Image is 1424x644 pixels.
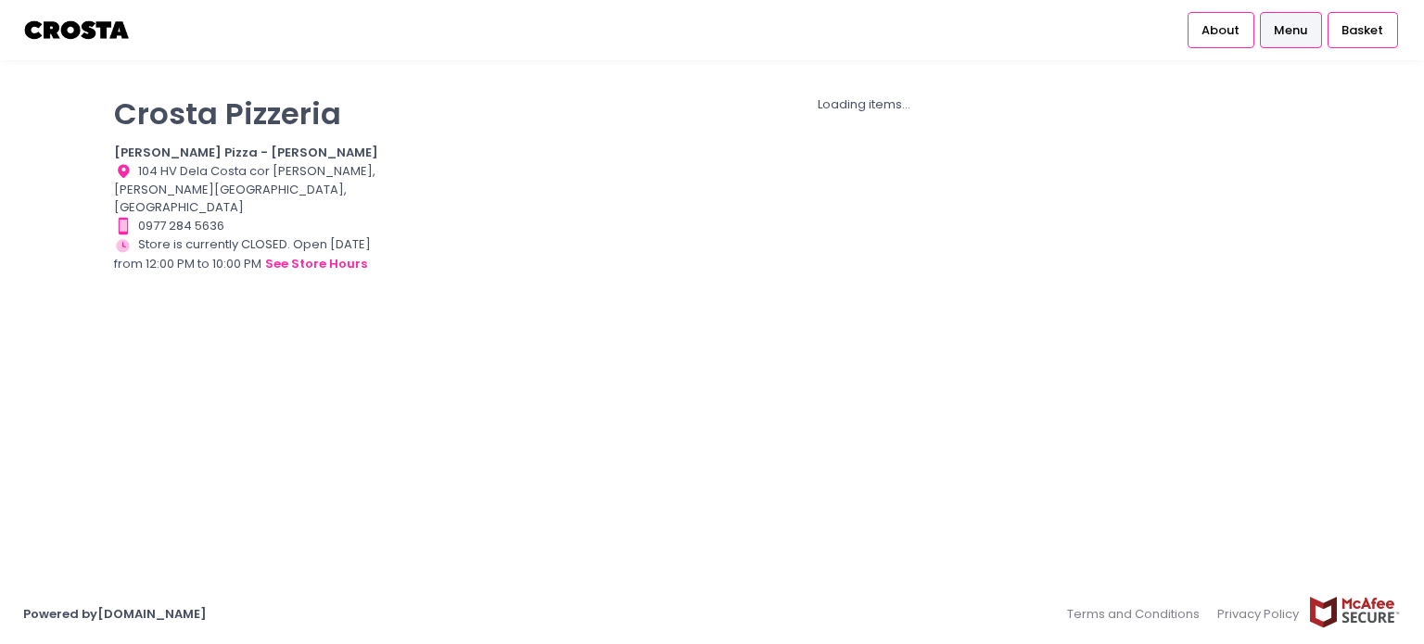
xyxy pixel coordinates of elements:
[1201,21,1240,40] span: About
[1274,21,1307,40] span: Menu
[114,162,396,217] div: 104 HV Dela Costa cor [PERSON_NAME], [PERSON_NAME][GEOGRAPHIC_DATA], [GEOGRAPHIC_DATA]
[1260,12,1322,47] a: Menu
[1341,21,1383,40] span: Basket
[23,14,132,46] img: logo
[1067,596,1209,632] a: Terms and Conditions
[23,605,207,623] a: Powered by[DOMAIN_NAME]
[114,144,378,161] b: [PERSON_NAME] Pizza - [PERSON_NAME]
[114,235,396,274] div: Store is currently CLOSED. Open [DATE] from 12:00 PM to 10:00 PM
[1308,596,1401,628] img: mcafee-secure
[1188,12,1254,47] a: About
[114,95,396,132] p: Crosta Pizzeria
[1209,596,1309,632] a: Privacy Policy
[419,95,1310,114] div: Loading items...
[114,217,396,235] div: 0977 284 5636
[264,254,368,274] button: see store hours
